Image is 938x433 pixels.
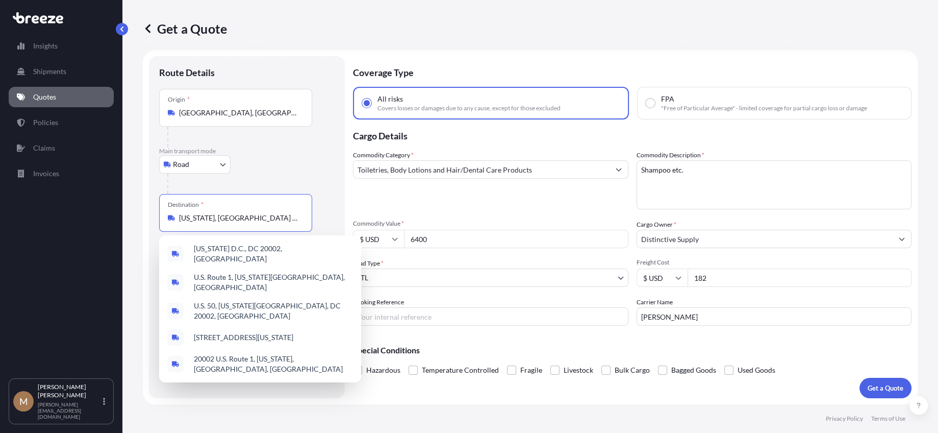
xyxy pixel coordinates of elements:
[688,269,912,287] input: Enter amount
[33,92,56,102] p: Quotes
[615,363,650,378] span: Bulk Cargo
[637,160,912,209] textarea: Shampoo etc.
[353,258,384,269] span: Load Type
[520,363,542,378] span: Fragile
[637,258,912,267] span: Freight Cost
[194,354,353,374] span: 20002 U.S. Route 1, [US_STATE], [GEOGRAPHIC_DATA], [GEOGRAPHIC_DATA]
[173,159,189,170] span: Road
[159,235,361,382] div: Show suggestions
[168,201,204,209] div: Destination
[353,119,911,150] p: Cargo Details
[377,104,561,112] span: Covers losses or damages due to any cause, except for those excluded
[353,56,911,87] p: Coverage Type
[637,150,704,160] label: Commodity Description
[377,94,403,104] span: All risks
[179,213,299,223] input: Destination
[404,230,628,248] input: Type amount
[637,297,673,307] label: Carrier Name
[610,160,628,179] button: Show suggestions
[33,66,66,77] p: Shipments
[159,155,231,174] button: Select transport
[33,41,58,51] p: Insights
[637,230,893,248] input: Full name
[194,332,293,343] span: [STREET_ADDRESS][US_STATE]
[661,94,674,104] span: FPA
[826,415,863,423] p: Privacy Policy
[33,117,58,128] p: Policies
[33,143,55,153] p: Claims
[661,104,867,112] span: "Free of Particular Average" - limited coverage for partial cargo loss or damage
[353,346,911,354] p: Special Conditions
[194,244,353,264] span: [US_STATE] D.C., DC 20002, [GEOGRAPHIC_DATA]
[179,108,299,118] input: Origin
[564,363,593,378] span: Livestock
[353,160,610,179] input: Select a commodity type
[33,169,59,179] p: Invoices
[353,150,414,160] label: Commodity Category
[422,363,499,378] span: Temperature Controlled
[159,66,215,79] p: Route Details
[637,307,912,326] input: Enter name
[358,273,368,283] span: LTL
[19,396,28,406] span: M
[194,301,353,321] span: U.S. 50, [US_STATE][GEOGRAPHIC_DATA], DC 20002, [GEOGRAPHIC_DATA]
[38,401,101,420] p: [PERSON_NAME][EMAIL_ADDRESS][DOMAIN_NAME]
[868,383,903,393] p: Get a Quote
[738,363,775,378] span: Used Goods
[366,363,400,378] span: Hazardous
[893,230,911,248] button: Show suggestions
[353,297,404,307] label: Booking Reference
[353,307,628,326] input: Your internal reference
[159,147,335,155] p: Main transport mode
[637,220,676,230] label: Cargo Owner
[194,272,353,293] span: U.S. Route 1, [US_STATE][GEOGRAPHIC_DATA], [GEOGRAPHIC_DATA]
[143,20,227,37] p: Get a Quote
[168,95,190,104] div: Origin
[871,415,905,423] p: Terms of Use
[38,383,101,399] p: [PERSON_NAME] [PERSON_NAME]
[671,363,716,378] span: Bagged Goods
[353,220,628,228] span: Commodity Value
